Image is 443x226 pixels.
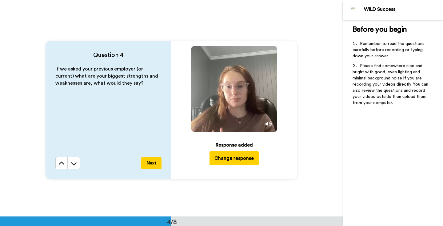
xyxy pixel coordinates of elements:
[353,42,426,58] span: Remember to read the questions carefully before recording or typing down your answer.
[141,157,162,169] button: Next
[216,141,253,149] div: Response added
[55,51,162,59] h4: Question 4
[353,26,407,33] span: Before you begin
[346,2,361,17] img: Profile Image
[353,64,429,105] span: Please find somewhere nice and bright with good, even lighting and minimal background noise if yo...
[157,217,187,226] div: 4/8
[210,151,259,165] button: Change response
[55,67,159,86] span: If we asked your previous employer (or current) what are your biggest strengths and weaknesses ar...
[364,6,443,12] div: WILD Success
[265,121,272,127] img: Mute/Unmute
